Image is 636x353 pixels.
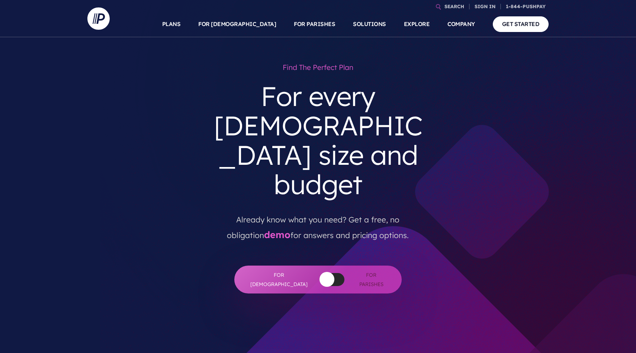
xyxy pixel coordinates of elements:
[198,11,276,37] a: FOR [DEMOGRAPHIC_DATA]
[493,16,549,32] a: GET STARTED
[356,270,387,289] span: For Parishes
[353,11,386,37] a: SOLUTIONS
[447,11,475,37] a: COMPANY
[206,76,430,205] h3: For every [DEMOGRAPHIC_DATA] size and budget
[162,11,181,37] a: PLANS
[249,270,309,289] span: For [DEMOGRAPHIC_DATA]
[206,60,430,76] h1: Find the perfect plan
[211,205,425,243] p: Already know what you need? Get a free, no obligation for answers and pricing options.
[404,11,430,37] a: EXPLORE
[264,229,290,240] a: demo
[294,11,335,37] a: FOR PARISHES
